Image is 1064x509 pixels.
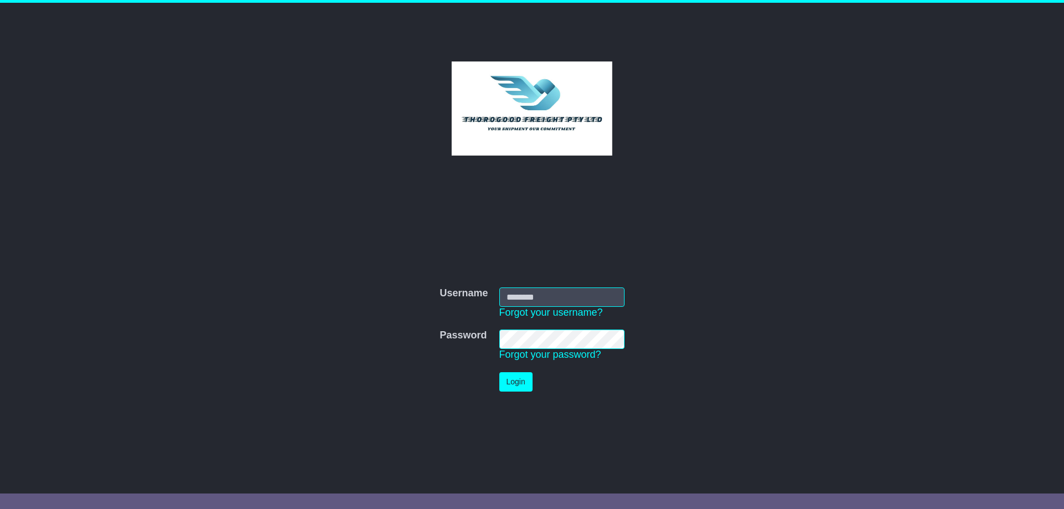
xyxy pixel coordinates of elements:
[452,61,613,156] img: Thorogood Freight Pty Ltd
[499,349,601,360] a: Forgot your password?
[499,372,533,392] button: Login
[439,287,488,300] label: Username
[499,307,603,318] a: Forgot your username?
[439,330,487,342] label: Password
